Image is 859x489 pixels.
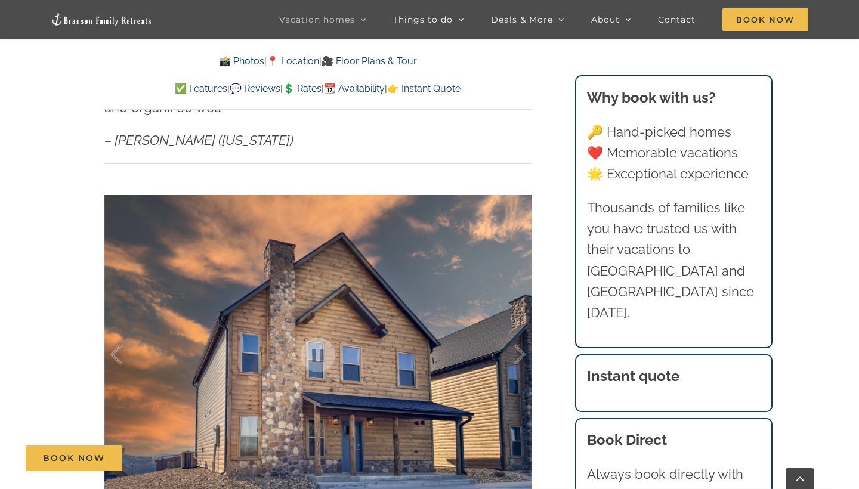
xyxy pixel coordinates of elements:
[587,122,761,185] p: 🔑 Hand-picked homes ❤️ Memorable vacations 🌟 Exceptional experience
[387,83,461,94] a: 👉 Instant Quote
[104,81,532,97] p: | | | |
[219,55,264,67] a: 📸 Photos
[587,367,679,385] strong: Instant quote
[104,54,532,69] p: | |
[587,197,761,323] p: Thousands of families like you have trusted us with their vacations to [GEOGRAPHIC_DATA] and [GEO...
[491,16,553,24] span: Deals & More
[587,87,761,109] h3: Why book with us?
[26,445,122,471] a: Book Now
[322,55,417,67] a: 🎥 Floor Plans & Tour
[104,132,293,148] em: – [PERSON_NAME] ([US_STATE])
[267,55,319,67] a: 📍 Location
[43,453,105,463] span: Book Now
[722,8,808,31] span: Book Now
[283,83,322,94] a: 💲 Rates
[51,13,152,26] img: Branson Family Retreats Logo
[324,83,385,94] a: 📆 Availability
[175,83,227,94] a: ✅ Features
[587,431,667,448] b: Book Direct
[393,16,453,24] span: Things to do
[591,16,620,24] span: About
[230,83,280,94] a: 💬 Reviews
[658,16,696,24] span: Contact
[279,16,355,24] span: Vacation homes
